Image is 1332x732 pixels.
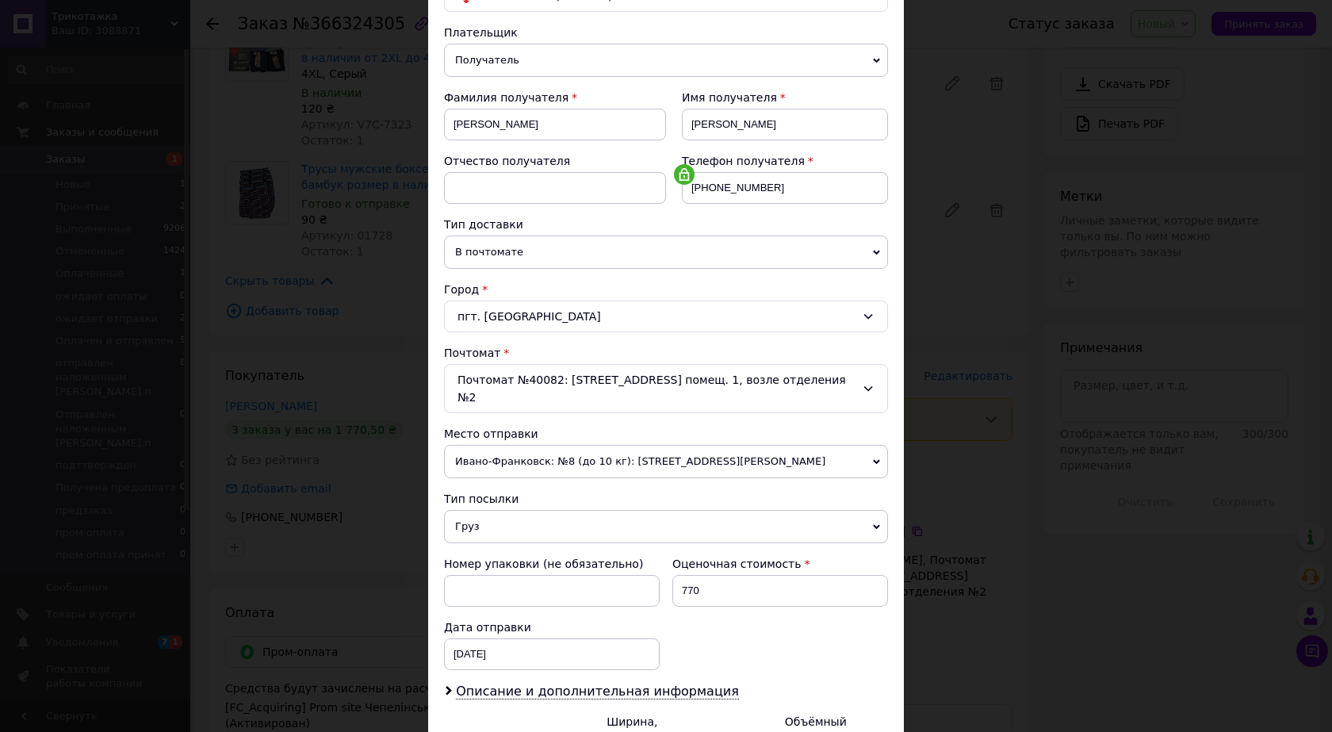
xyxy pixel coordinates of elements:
input: +380 [682,172,888,204]
div: пгт. [GEOGRAPHIC_DATA] [444,301,888,332]
div: Почтомат [444,345,888,361]
span: Получатель [444,44,888,77]
div: Номер упаковки (не обязательно) [444,556,660,572]
span: Имя получателя [682,91,777,104]
div: Дата отправки [444,619,660,635]
span: Телефон получателя [682,155,805,167]
div: Оценочная стоимость [672,556,888,572]
div: Почтомат №40082: [STREET_ADDRESS] помещ. 1, возле отделения №2 [444,364,888,413]
div: Город [444,282,888,297]
span: Тип посылки [444,492,519,505]
span: Ивано-Франковск: №8 (до 10 кг): [STREET_ADDRESS][PERSON_NAME] [444,445,888,478]
span: Плательщик [444,26,518,39]
span: В почтомате [444,236,888,269]
span: Груз [444,510,888,543]
span: Фамилия получателя [444,91,568,104]
span: Отчество получателя [444,155,570,167]
span: Описание и дополнительная информация [456,684,739,699]
span: Тип доставки [444,218,523,231]
span: Место отправки [444,427,538,440]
